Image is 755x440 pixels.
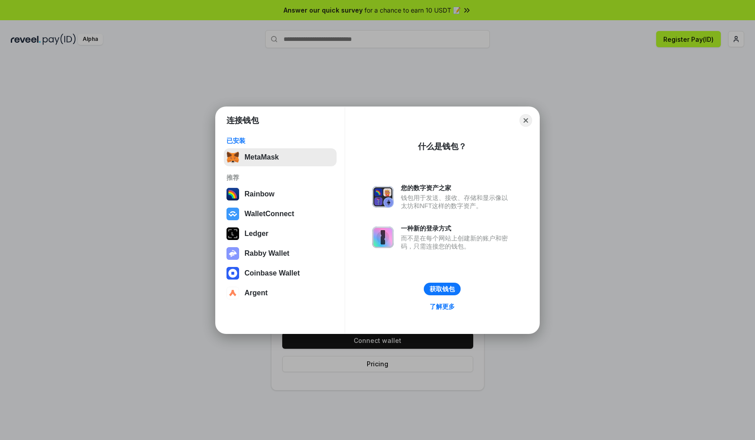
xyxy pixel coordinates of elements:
[224,148,337,166] button: MetaMask
[372,186,394,208] img: svg+xml,%3Csvg%20xmlns%3D%22http%3A%2F%2Fwww.w3.org%2F2000%2Fsvg%22%20fill%3D%22none%22%20viewBox...
[401,194,512,210] div: 钱包用于发送、接收、存储和显示像以太坊和NFT这样的数字资产。
[424,301,460,312] a: 了解更多
[424,283,461,295] button: 获取钱包
[226,173,334,182] div: 推荐
[224,244,337,262] button: Rabby Wallet
[244,230,268,238] div: Ledger
[520,114,532,127] button: Close
[224,264,337,282] button: Coinbase Wallet
[224,205,337,223] button: WalletConnect
[372,227,394,248] img: svg+xml,%3Csvg%20xmlns%3D%22http%3A%2F%2Fwww.w3.org%2F2000%2Fsvg%22%20fill%3D%22none%22%20viewBox...
[226,115,259,126] h1: 连接钱包
[401,234,512,250] div: 而不是在每个网站上创建新的账户和密码，只需连接您的钱包。
[418,141,466,152] div: 什么是钱包？
[226,188,239,200] img: svg+xml,%3Csvg%20width%3D%22120%22%20height%3D%22120%22%20viewBox%3D%220%200%20120%20120%22%20fil...
[224,225,337,243] button: Ledger
[244,210,294,218] div: WalletConnect
[226,267,239,280] img: svg+xml,%3Csvg%20width%3D%2228%22%20height%3D%2228%22%20viewBox%3D%220%200%2028%2028%22%20fill%3D...
[226,137,334,145] div: 已安装
[430,285,455,293] div: 获取钱包
[224,185,337,203] button: Rainbow
[226,247,239,260] img: svg+xml,%3Csvg%20xmlns%3D%22http%3A%2F%2Fwww.w3.org%2F2000%2Fsvg%22%20fill%3D%22none%22%20viewBox...
[244,269,300,277] div: Coinbase Wallet
[244,153,279,161] div: MetaMask
[226,151,239,164] img: svg+xml,%3Csvg%20fill%3D%22none%22%20height%3D%2233%22%20viewBox%3D%220%200%2035%2033%22%20width%...
[224,284,337,302] button: Argent
[244,289,268,297] div: Argent
[244,190,275,198] div: Rainbow
[401,224,512,232] div: 一种新的登录方式
[226,287,239,299] img: svg+xml,%3Csvg%20width%3D%2228%22%20height%3D%2228%22%20viewBox%3D%220%200%2028%2028%22%20fill%3D...
[430,302,455,311] div: 了解更多
[401,184,512,192] div: 您的数字资产之家
[244,249,289,258] div: Rabby Wallet
[226,227,239,240] img: svg+xml,%3Csvg%20xmlns%3D%22http%3A%2F%2Fwww.w3.org%2F2000%2Fsvg%22%20width%3D%2228%22%20height%3...
[226,208,239,220] img: svg+xml,%3Csvg%20width%3D%2228%22%20height%3D%2228%22%20viewBox%3D%220%200%2028%2028%22%20fill%3D...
